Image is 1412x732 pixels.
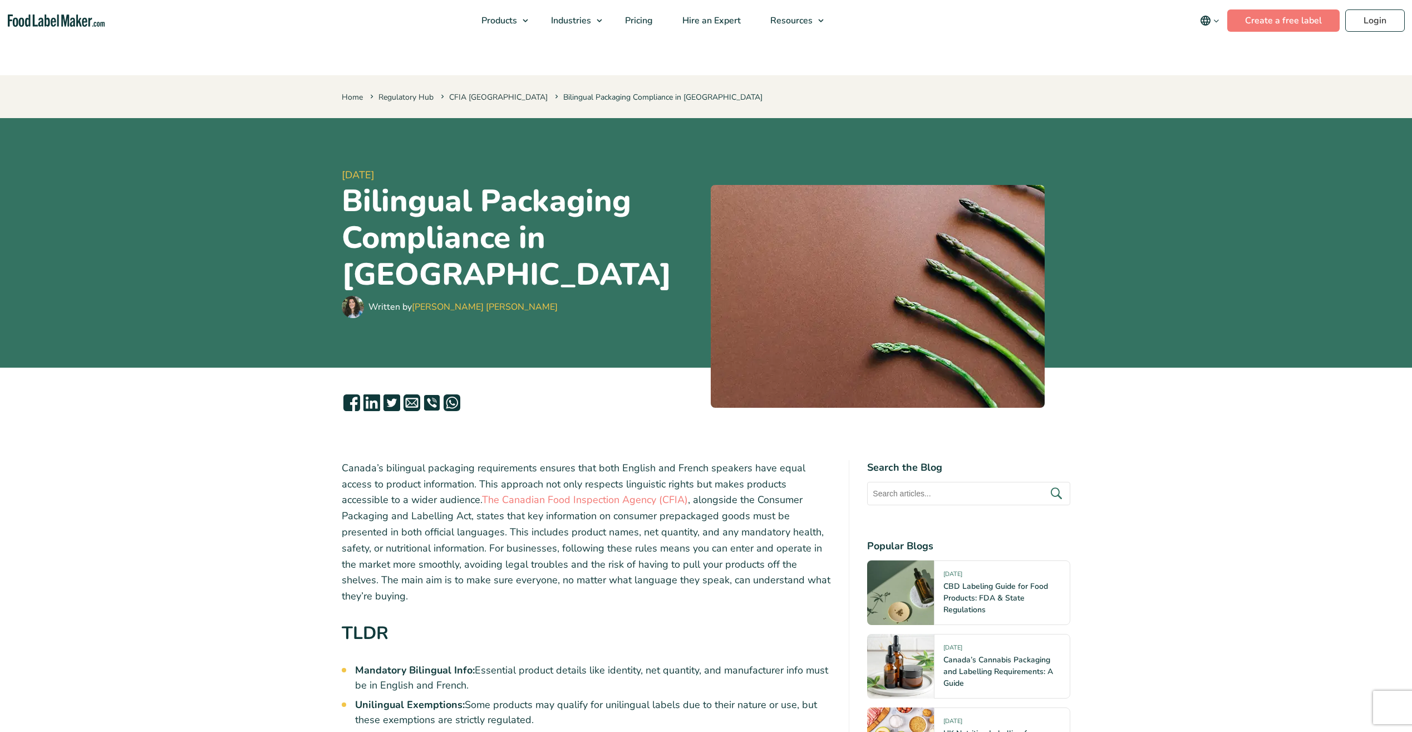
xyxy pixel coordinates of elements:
span: [DATE] [342,168,702,183]
strong: Mandatory Bilingual Info: [355,663,475,677]
span: Hire an Expert [679,14,742,27]
li: Essential product details like identity, net quantity, and manufacturer info must be in English a... [355,663,832,693]
span: [DATE] [943,717,962,730]
span: Bilingual Packaging Compliance in [GEOGRAPHIC_DATA] [553,92,762,103]
a: Login [1345,9,1405,32]
a: CFIA [GEOGRAPHIC_DATA] [449,92,548,103]
input: Search articles... [867,482,1070,505]
a: The Canadian Food Inspection Agency (CFIA) [482,493,688,506]
a: Home [342,92,363,103]
h1: Bilingual Packaging Compliance in [GEOGRAPHIC_DATA] [342,183,702,293]
img: Maria Abi Hanna - Food Label Maker [342,296,364,318]
a: Regulatory Hub [378,92,434,103]
h4: Search the Blog [867,460,1070,475]
li: Some products may qualify for unilingual labels due to their nature or use, but these exemptions ... [355,697,832,728]
strong: Unilingual Exemptions: [355,698,465,711]
strong: TLDR [342,621,388,645]
span: [DATE] [943,570,962,583]
a: Create a free label [1227,9,1340,32]
a: CBD Labeling Guide for Food Products: FDA & State Regulations [943,581,1048,615]
p: Canada’s bilingual packaging requirements ensures that both English and French speakers have equa... [342,460,832,604]
span: Industries [548,14,592,27]
span: Products [478,14,518,27]
a: [PERSON_NAME] [PERSON_NAME] [412,301,558,313]
span: [DATE] [943,643,962,656]
div: Written by [368,300,558,314]
span: Resources [767,14,814,27]
h4: Popular Blogs [867,539,1070,554]
a: Canada’s Cannabis Packaging and Labelling Requirements: A Guide [943,655,1053,689]
span: Pricing [622,14,654,27]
